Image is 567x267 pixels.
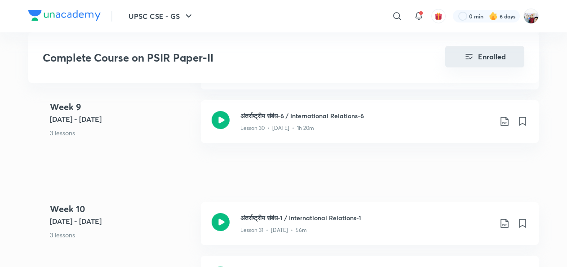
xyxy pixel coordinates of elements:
[50,100,194,114] h4: Week 9
[240,124,314,132] p: Lesson 30 • [DATE] • 1h 20m
[240,111,492,120] h3: अंतर्राष्ट्रीय संबंध-6 / International Relations-6
[434,12,443,20] img: avatar
[43,51,394,64] h3: Complete Course on PSIR Paper-II
[50,230,194,240] p: 3 lessons
[28,10,101,23] a: Company Logo
[50,202,194,216] h4: Week 10
[50,128,194,138] p: 3 lessons
[445,46,524,67] button: Enrolled
[28,10,101,21] img: Company Logo
[431,9,446,23] button: avatar
[523,9,539,24] img: km swarthi
[240,213,492,222] h3: अंतर्राष्ट्रीय संबंध-1 / International Relations-1
[123,7,199,25] button: UPSC CSE - GS
[50,216,194,227] h5: [DATE] - [DATE]
[240,226,307,234] p: Lesson 31 • [DATE] • 56m
[201,100,539,154] a: अंतर्राष्ट्रीय संबंध-6 / International Relations-6Lesson 30 • [DATE] • 1h 20m
[201,202,539,256] a: अंतर्राष्ट्रीय संबंध-1 / International Relations-1Lesson 31 • [DATE] • 56m
[489,12,498,21] img: streak
[50,114,194,125] h5: [DATE] - [DATE]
